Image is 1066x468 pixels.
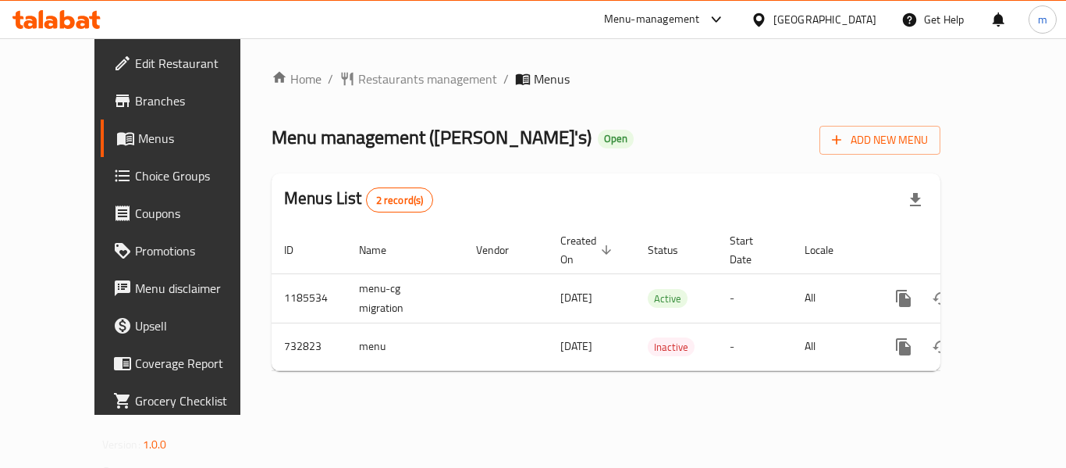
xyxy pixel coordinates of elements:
[272,120,592,155] span: Menu management ( [PERSON_NAME]'s )
[560,288,592,308] span: [DATE]
[272,323,346,370] td: 732823
[792,323,872,370] td: All
[135,166,260,185] span: Choice Groups
[792,273,872,323] td: All
[138,129,260,148] span: Menus
[648,338,695,356] span: Inactive
[476,241,529,259] span: Vendor
[101,232,272,270] a: Promotions
[143,434,167,455] span: 1.0.0
[885,280,922,317] button: more
[102,434,140,455] span: Version:
[648,241,698,259] span: Status
[717,273,792,323] td: -
[135,391,260,410] span: Grocery Checklist
[805,241,854,259] span: Locale
[101,382,272,420] a: Grocery Checklist
[135,54,260,73] span: Edit Restaurant
[367,193,433,208] span: 2 record(s)
[717,323,792,370] td: -
[135,91,260,110] span: Branches
[922,280,960,317] button: Change Status
[773,11,876,28] div: [GEOGRAPHIC_DATA]
[648,338,695,356] div: Inactive
[1038,11,1047,28] span: m
[648,290,688,308] span: Active
[604,10,700,29] div: Menu-management
[101,307,272,345] a: Upsell
[135,279,260,298] span: Menu disclaimer
[272,227,1047,371] table: enhanced table
[922,328,960,366] button: Change Status
[284,241,314,259] span: ID
[272,273,346,323] td: 1185534
[366,188,434,213] div: Total records count
[101,45,272,82] a: Edit Restaurant
[101,345,272,382] a: Coverage Report
[101,157,272,195] a: Choice Groups
[346,273,464,323] td: menu-cg migration
[272,70,940,88] nav: breadcrumb
[648,289,688,308] div: Active
[598,132,634,145] span: Open
[101,120,272,157] a: Menus
[284,187,433,213] h2: Menus List
[135,354,260,373] span: Coverage Report
[560,231,617,269] span: Created On
[135,241,260,260] span: Promotions
[832,130,928,150] span: Add New Menu
[560,336,592,356] span: [DATE]
[503,70,509,88] li: /
[101,270,272,307] a: Menu disclaimer
[897,181,934,219] div: Export file
[339,70,497,88] a: Restaurants management
[272,70,322,88] a: Home
[346,323,464,370] td: menu
[135,316,260,335] span: Upsell
[135,204,260,223] span: Coupons
[598,130,634,148] div: Open
[819,126,940,155] button: Add New Menu
[872,227,1047,274] th: Actions
[359,241,407,259] span: Name
[885,328,922,366] button: more
[358,70,497,88] span: Restaurants management
[730,231,773,269] span: Start Date
[101,195,272,232] a: Coupons
[328,70,333,88] li: /
[101,82,272,120] a: Branches
[534,70,570,88] span: Menus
